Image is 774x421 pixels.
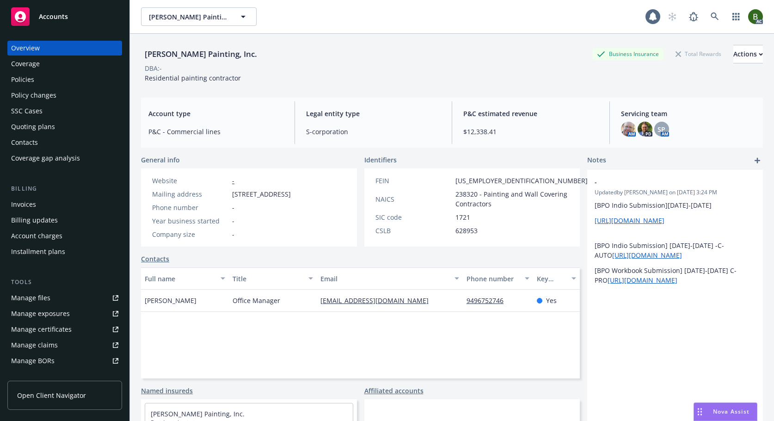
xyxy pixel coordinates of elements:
[306,127,441,136] span: S-corporation
[748,9,763,24] img: photo
[595,241,756,260] p: [BPO Indio Submission] [DATE]-[DATE] -C-AUTO
[375,176,452,186] div: FEIN
[11,229,62,243] div: Account charges
[233,296,280,305] span: Office Manager
[546,296,557,305] span: Yes
[11,244,65,259] div: Installment plans
[152,229,228,239] div: Company size
[7,353,122,368] a: Manage BORs
[232,203,234,212] span: -
[7,322,122,337] a: Manage certificates
[455,226,478,235] span: 628953
[145,296,197,305] span: [PERSON_NAME]
[375,226,452,235] div: CSLB
[463,127,598,136] span: $12,338.41
[752,155,763,166] a: add
[17,390,86,400] span: Open Client Navigator
[706,7,724,26] a: Search
[463,109,598,118] span: P&C estimated revenue
[11,306,70,321] div: Manage exposures
[141,7,257,26] button: [PERSON_NAME] Painting, Inc.
[7,369,122,384] a: Summary of insurance
[595,177,731,187] span: -
[7,72,122,87] a: Policies
[587,170,763,292] div: -Updatedby [PERSON_NAME] on [DATE] 3:24 PM[BPO Indio Submission][DATE]-[DATE][URL][DOMAIN_NAME] [...
[455,212,470,222] span: 1721
[145,274,215,284] div: Full name
[145,63,162,73] div: DBA: -
[595,266,756,285] p: [BPO Workbook Submission] [DATE]-[DATE] C- PRO
[7,213,122,228] a: Billing updates
[232,216,234,226] span: -
[11,322,72,337] div: Manage certificates
[148,109,283,118] span: Account type
[463,267,533,290] button: Phone number
[595,216,664,225] a: [URL][DOMAIN_NAME]
[149,12,229,22] span: [PERSON_NAME] Painting, Inc.
[233,274,303,284] div: Title
[11,369,81,384] div: Summary of insurance
[7,306,122,321] a: Manage exposures
[537,274,566,284] div: Key contact
[320,274,449,284] div: Email
[11,41,40,56] div: Overview
[152,216,228,226] div: Year business started
[141,386,193,396] a: Named insureds
[7,119,122,134] a: Quoting plans
[7,278,122,287] div: Tools
[455,189,588,209] span: 238320 - Painting and Wall Covering Contractors
[232,189,291,199] span: [STREET_ADDRESS]
[694,402,757,421] button: Nova Assist
[7,104,122,118] a: SSC Cases
[7,41,122,56] a: Overview
[694,403,706,421] div: Drag to move
[11,88,56,103] div: Policy changes
[587,155,606,166] span: Notes
[533,267,580,290] button: Key contact
[7,229,122,243] a: Account charges
[11,197,36,212] div: Invoices
[733,45,763,63] div: Actions
[152,176,228,186] div: Website
[141,267,229,290] button: Full name
[364,386,424,396] a: Affiliated accounts
[657,124,665,134] span: SP
[7,135,122,150] a: Contacts
[11,353,55,368] div: Manage BORs
[11,56,40,71] div: Coverage
[727,7,745,26] a: Switch app
[232,229,234,239] span: -
[621,109,756,118] span: Servicing team
[375,212,452,222] div: SIC code
[671,48,726,60] div: Total Rewards
[141,155,180,165] span: General info
[467,296,511,305] a: 9496752746
[7,244,122,259] a: Installment plans
[595,200,756,210] p: [BPO Indio Submission][DATE]-[DATE]
[317,267,463,290] button: Email
[7,88,122,103] a: Policy changes
[663,7,682,26] a: Start snowing
[375,194,452,204] div: NAICS
[713,408,749,415] span: Nova Assist
[39,13,68,20] span: Accounts
[638,122,652,136] img: photo
[229,267,317,290] button: Title
[595,188,756,197] span: Updated by [PERSON_NAME] on [DATE] 3:24 PM
[145,74,241,82] span: Residential painting contractor
[232,176,234,185] a: -
[7,56,122,71] a: Coverage
[364,155,397,165] span: Identifiers
[148,127,283,136] span: P&C - Commercial lines
[684,7,703,26] a: Report a Bug
[11,151,80,166] div: Coverage gap analysis
[7,4,122,30] a: Accounts
[7,338,122,353] a: Manage claims
[608,276,677,285] a: [URL][DOMAIN_NAME]
[152,203,228,212] div: Phone number
[7,291,122,305] a: Manage files
[320,296,436,305] a: [EMAIL_ADDRESS][DOMAIN_NAME]
[11,104,43,118] div: SSC Cases
[11,135,38,150] div: Contacts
